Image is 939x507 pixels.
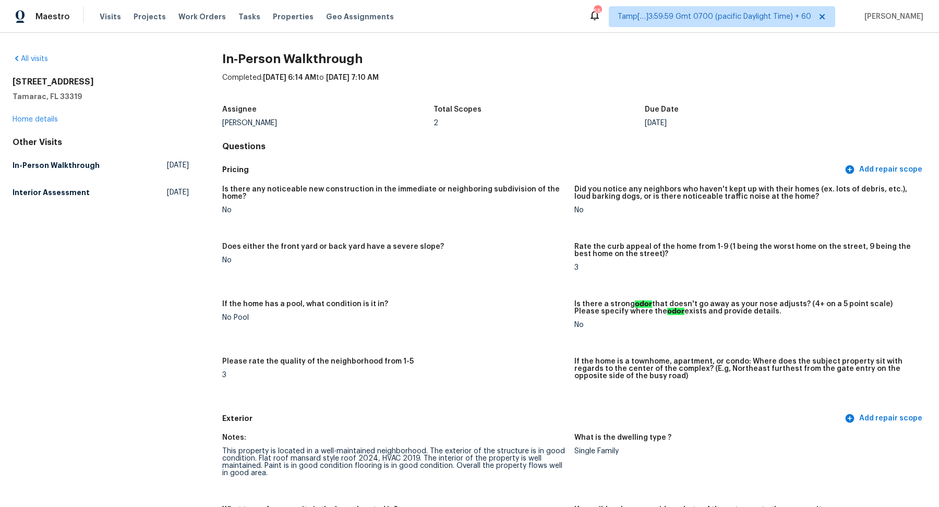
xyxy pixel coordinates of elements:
[222,186,566,200] h5: Is there any noticeable new construction in the immediate or neighboring subdivision of the home?
[222,73,926,100] div: Completed: to
[326,74,379,81] span: [DATE] 7:10 AM
[842,409,926,428] button: Add repair scope
[574,358,918,380] h5: If the home is a townhome, apartment, or condo: Where does the subject property sit with regards ...
[574,321,918,329] div: No
[618,11,811,22] span: Tamp[…]3:59:59 Gmt 0700 (pacific Daylight Time) + 60
[13,187,90,198] h5: Interior Assessment
[847,163,922,176] span: Add repair scope
[222,243,444,250] h5: Does either the front yard or back yard have a severe slope?
[13,91,189,102] h5: Tamarac, FL 33319
[326,11,394,22] span: Geo Assignments
[594,6,601,17] div: 554
[222,300,388,308] h5: If the home has a pool, what condition is it in?
[13,77,189,87] h2: [STREET_ADDRESS]
[434,106,481,113] h5: Total Scopes
[13,137,189,148] div: Other Visits
[222,358,414,365] h5: Please rate the quality of the neighborhood from 1-5
[860,11,923,22] span: [PERSON_NAME]
[222,164,842,175] h5: Pricing
[222,141,926,152] h4: Questions
[574,207,918,214] div: No
[574,264,918,271] div: 3
[13,160,100,171] h5: In-Person Walkthrough
[178,11,226,22] span: Work Orders
[434,119,645,127] div: 2
[238,13,260,20] span: Tasks
[842,160,926,179] button: Add repair scope
[222,106,257,113] h5: Assignee
[574,243,918,258] h5: Rate the curb appeal of the home from 1-9 (1 being the worst home on the street, 9 being the best...
[222,314,566,321] div: No Pool
[167,187,189,198] span: [DATE]
[222,371,566,379] div: 3
[635,300,652,308] ah_el_jm_1744356538015: odor
[645,106,679,113] h5: Due Date
[13,116,58,123] a: Home details
[574,434,671,441] h5: What is the dwelling type ?
[100,11,121,22] span: Visits
[574,186,918,200] h5: Did you notice any neighbors who haven't kept up with their homes (ex. lots of debris, etc.), lou...
[574,300,918,315] h5: Is there a strong that doesn't go away as your nose adjusts? (4+ on a 5 point scale) Please speci...
[13,183,189,202] a: Interior Assessment[DATE]
[273,11,314,22] span: Properties
[574,448,918,455] div: Single Family
[222,207,566,214] div: No
[222,54,926,64] h2: In-Person Walkthrough
[847,412,922,425] span: Add repair scope
[13,55,48,63] a: All visits
[167,160,189,171] span: [DATE]
[35,11,70,22] span: Maestro
[222,119,434,127] div: [PERSON_NAME]
[645,119,856,127] div: [DATE]
[263,74,316,81] span: [DATE] 6:14 AM
[222,257,566,264] div: No
[222,448,566,477] div: This property is located in a well-maintained neighborhood. The exterior of the structure is in g...
[13,156,189,175] a: In-Person Walkthrough[DATE]
[667,308,684,315] ah_el_jm_1744356538015: odor
[222,413,842,424] h5: Exterior
[134,11,166,22] span: Projects
[222,434,246,441] h5: Notes:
